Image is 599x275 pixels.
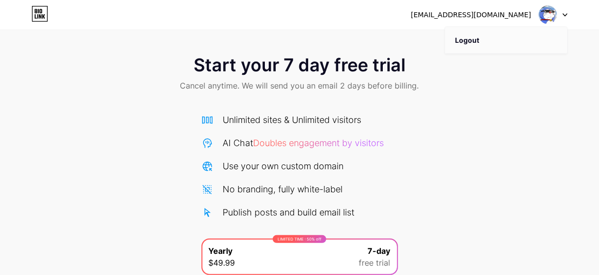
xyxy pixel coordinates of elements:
[194,55,405,75] span: Start your 7 day free trial
[254,138,384,148] span: Doubles engagement by visitors
[539,5,557,24] img: Phì lèng Ma
[411,10,531,20] div: [EMAIL_ADDRESS][DOMAIN_NAME]
[223,113,362,126] div: Unlimited sites & Unlimited visitors
[359,257,391,269] span: free trial
[273,235,326,243] div: LIMITED TIME : 50% off
[223,136,384,150] div: AI Chat
[223,206,355,219] div: Publish posts and build email list
[445,27,567,54] li: Logout
[209,245,233,257] span: Yearly
[180,80,419,92] span: Cancel anytime. We will send you an email 2 days before billing.
[209,257,235,269] span: $49.99
[368,245,391,257] span: 7-day
[223,183,343,196] div: No branding, fully white-label
[223,159,344,173] div: Use your own custom domain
